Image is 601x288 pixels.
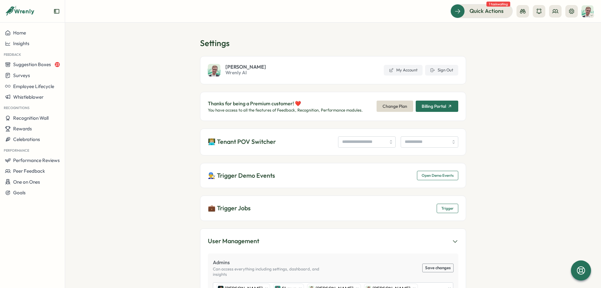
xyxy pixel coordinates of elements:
span: Suggestion Boxes [13,61,51,67]
img: Matt Brooks [582,5,593,17]
span: Peer Feedback [13,168,45,174]
span: Insights [13,40,29,46]
span: Open Demo Events [422,171,454,180]
button: Open Demo Events [417,171,458,180]
span: Celebrations [13,136,40,142]
span: 23 [55,62,60,67]
span: [PERSON_NAME] [225,64,266,69]
a: My Account [384,65,423,76]
span: Surveys [13,72,30,78]
span: Whistleblower [13,94,44,100]
p: Can access everything including settings, dashboard, and insights [213,266,333,277]
button: Expand sidebar [54,8,60,14]
button: Sign Out [425,65,458,76]
span: 1 task waiting [486,2,510,7]
img: Matt Brooks [208,64,220,76]
button: User Management [208,236,458,246]
span: Sign Out [438,67,453,73]
span: Rewards [13,126,32,132]
span: My Account [396,67,418,73]
button: Save changes [423,264,453,272]
button: Change Plan [377,101,413,112]
span: Performance Reviews [13,157,60,163]
p: Admins [213,259,333,266]
button: Quick Actions [450,4,513,18]
p: Thanks for being a Premium customer! ❤️ [208,100,363,107]
span: Trigger [441,204,454,213]
span: Change Plan [383,101,407,112]
span: One on Ones [13,179,40,185]
span: Goals [13,190,26,196]
button: Trigger [437,204,458,213]
span: Employee Lifecycle [13,83,54,89]
h1: Settings [200,38,466,49]
p: 👨🏼‍💻 Tenant POV Switcher [208,137,276,147]
span: Recognition Wall [13,115,49,121]
button: Billing Portal [416,101,458,112]
span: Wrenly AI [225,69,266,76]
span: Home [13,30,26,36]
span: Quick Actions [470,7,504,15]
p: 💼 Trigger Jobs [208,203,251,213]
span: Billing Portal [422,104,446,108]
div: User Management [208,236,259,246]
p: 👨‍🔧 Trigger Demo Events [208,171,275,181]
p: You have access to all the features of Feedback, Recognition, Performance modules. [208,107,363,113]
